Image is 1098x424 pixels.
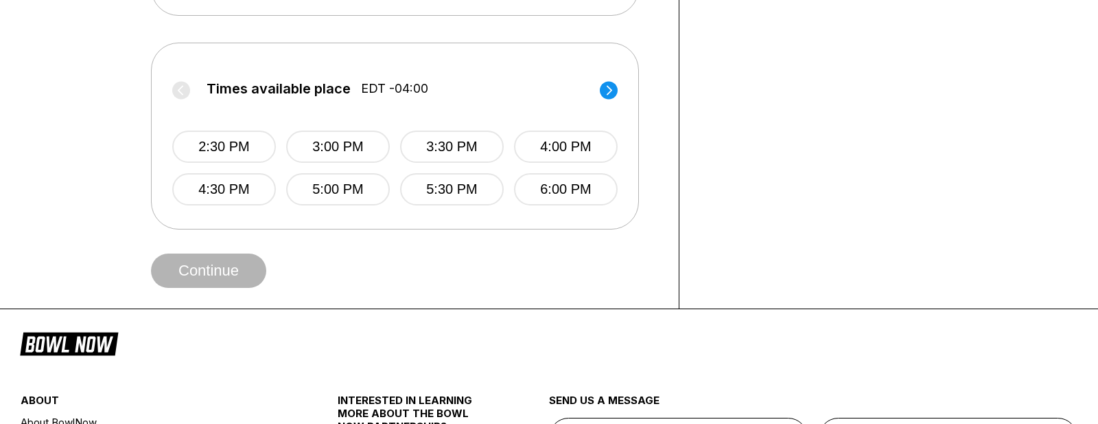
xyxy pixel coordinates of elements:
div: send us a message [549,394,1077,418]
button: 3:00 PM [286,131,390,163]
button: 3:30 PM [400,131,504,163]
span: EDT -04:00 [361,81,428,96]
div: about [21,394,285,414]
button: 5:00 PM [286,173,390,205]
button: 4:30 PM [172,173,276,205]
button: 5:30 PM [400,173,504,205]
button: 2:30 PM [172,131,276,163]
button: 6:00 PM [514,173,618,205]
button: 4:00 PM [514,131,618,163]
span: Times available place [207,81,351,96]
